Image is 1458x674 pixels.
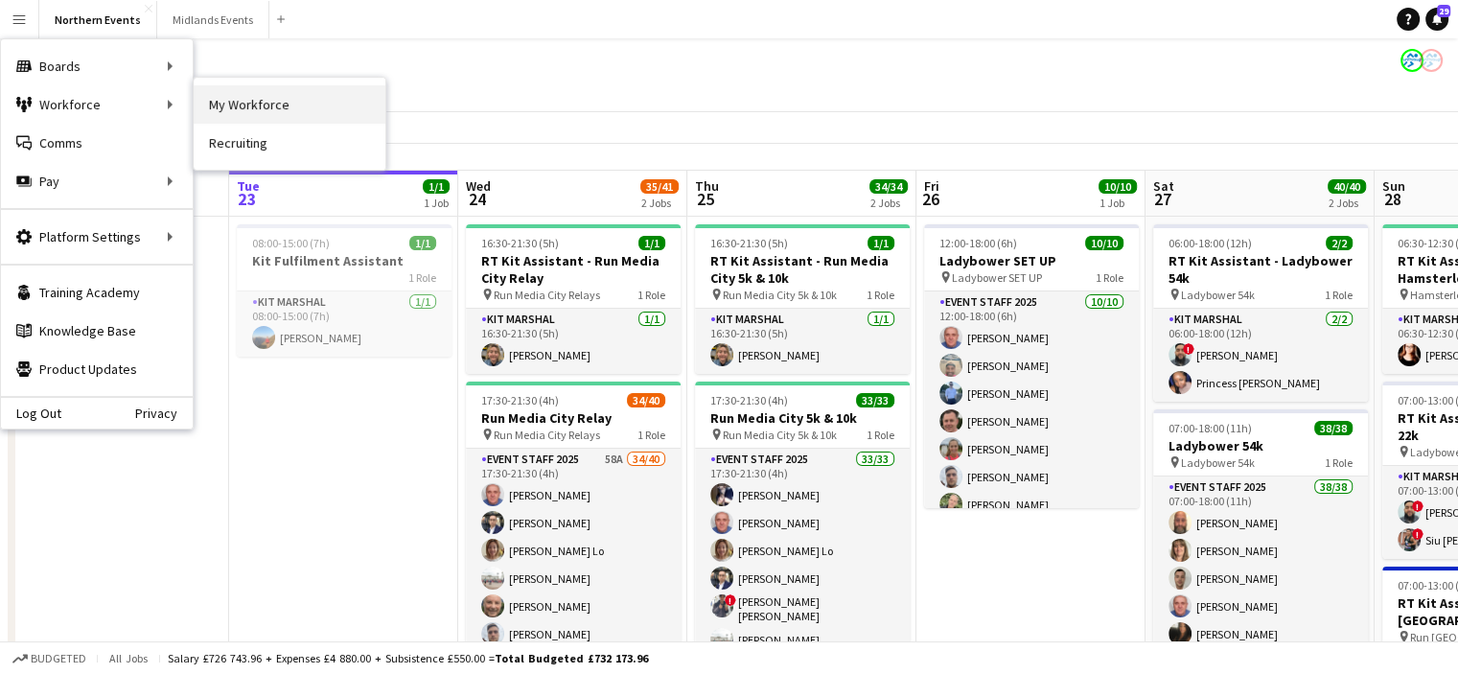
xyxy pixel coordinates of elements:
span: 10/10 [1085,236,1123,250]
button: Midlands Events [157,1,269,38]
a: Comms [1,124,193,162]
span: 1 Role [867,288,894,302]
span: 1 Role [637,428,665,442]
span: 17:30-21:30 (4h) [710,393,788,407]
span: ! [1183,343,1194,355]
button: Budgeted [10,648,89,669]
span: 16:30-21:30 (5h) [481,236,559,250]
app-card-role: Event Staff 202510/1012:00-18:00 (6h)[PERSON_NAME][PERSON_NAME][PERSON_NAME][PERSON_NAME][PERSON_... [924,291,1139,607]
div: 1 Job [424,196,449,210]
app-job-card: 16:30-21:30 (5h)1/1RT Kit Assistant - Run Media City 5k & 10k Run Media City 5k & 10k1 RoleKit Ma... [695,224,910,374]
span: 26 [921,188,939,210]
div: 2 Jobs [641,196,678,210]
span: 1/1 [409,236,436,250]
app-job-card: 17:30-21:30 (4h)34/40Run Media City Relay Run Media City Relays1 RoleEvent Staff 202558A34/4017:3... [466,382,681,665]
span: ! [1412,528,1423,540]
h3: RT Kit Assistant - Run Media City Relay [466,252,681,287]
span: 12:00-18:00 (6h) [939,236,1017,250]
app-card-role: Kit Marshal2/206:00-18:00 (12h)![PERSON_NAME]Princess [PERSON_NAME] [1153,309,1368,402]
a: Knowledge Base [1,312,193,350]
app-job-card: 08:00-15:00 (7h)1/1Kit Fulfilment Assistant1 RoleKit Marshal1/108:00-15:00 (7h)[PERSON_NAME] [237,224,451,357]
span: Ladybower 54k [1181,455,1255,470]
span: Thu [695,177,719,195]
span: Run Media City Relays [494,428,600,442]
app-card-role: Kit Marshal1/116:30-21:30 (5h)[PERSON_NAME] [695,309,910,374]
span: 25 [692,188,719,210]
span: 1/1 [638,236,665,250]
div: 1 Job [1099,196,1136,210]
span: 34/40 [627,393,665,407]
span: 1 Role [1325,455,1353,470]
span: 35/41 [640,179,679,194]
span: Run Media City 5k & 10k [723,428,837,442]
span: 1 Role [637,288,665,302]
span: 2/2 [1326,236,1353,250]
span: 23 [234,188,260,210]
h3: RT Kit Assistant - Run Media City 5k & 10k [695,252,910,287]
span: Sun [1382,177,1405,195]
span: 40/40 [1328,179,1366,194]
div: 2 Jobs [1329,196,1365,210]
h3: Ladybower 54k [1153,437,1368,454]
span: 1/1 [423,179,450,194]
span: 27 [1150,188,1174,210]
span: 06:00-18:00 (12h) [1169,236,1252,250]
span: 1 Role [408,270,436,285]
span: 08:00-15:00 (7h) [252,236,330,250]
div: Boards [1,47,193,85]
h3: Kit Fulfilment Assistant [237,252,451,269]
span: 07:00-18:00 (11h) [1169,421,1252,435]
h3: RT Kit Assistant - Ladybower 54k [1153,252,1368,287]
app-job-card: 06:00-18:00 (12h)2/2RT Kit Assistant - Ladybower 54k Ladybower 54k1 RoleKit Marshal2/206:00-18:00... [1153,224,1368,402]
app-job-card: 16:30-21:30 (5h)1/1RT Kit Assistant - Run Media City Relay Run Media City Relays1 RoleKit Marshal... [466,224,681,374]
span: 1 Role [1325,288,1353,302]
span: 1 Role [867,428,894,442]
span: Ladybower SET UP [952,270,1042,285]
span: 1/1 [868,236,894,250]
span: Sat [1153,177,1174,195]
span: Ladybower 54k [1181,288,1255,302]
app-card-role: Kit Marshal1/108:00-15:00 (7h)[PERSON_NAME] [237,291,451,357]
app-card-role: Kit Marshal1/116:30-21:30 (5h)[PERSON_NAME] [466,309,681,374]
a: Recruiting [194,124,385,162]
div: Platform Settings [1,218,193,256]
span: Budgeted [31,652,86,665]
span: Wed [466,177,491,195]
h3: Run Media City 5k & 10k [695,409,910,427]
a: Product Updates [1,350,193,388]
span: ! [725,594,736,606]
a: Log Out [1,406,61,421]
div: Salary £726 743.96 + Expenses £4 880.00 + Subsistence £550.00 = [168,651,648,665]
h3: Run Media City Relay [466,409,681,427]
a: My Workforce [194,85,385,124]
span: ! [1412,500,1423,512]
div: Pay [1,162,193,200]
span: Run Media City Relays [494,288,600,302]
span: All jobs [105,651,151,665]
button: Northern Events [39,1,157,38]
span: 1 Role [1096,270,1123,285]
span: 34/34 [869,179,908,194]
span: 24 [463,188,491,210]
span: Run Media City 5k & 10k [723,288,837,302]
a: Privacy [135,406,193,421]
h3: Ladybower SET UP [924,252,1139,269]
span: 10/10 [1099,179,1137,194]
span: Tue [237,177,260,195]
span: 17:30-21:30 (4h) [481,393,559,407]
app-job-card: 17:30-21:30 (4h)33/33Run Media City 5k & 10k Run Media City 5k & 10k1 RoleEvent Staff 202533/3317... [695,382,910,665]
app-user-avatar: RunThrough Events [1420,49,1443,72]
span: 38/38 [1314,421,1353,435]
app-user-avatar: RunThrough Events [1400,49,1423,72]
app-job-card: 12:00-18:00 (6h)10/10Ladybower SET UP Ladybower SET UP1 RoleEvent Staff 202510/1012:00-18:00 (6h)... [924,224,1139,508]
span: 28 [1379,188,1405,210]
span: 16:30-21:30 (5h) [710,236,788,250]
div: Workforce [1,85,193,124]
